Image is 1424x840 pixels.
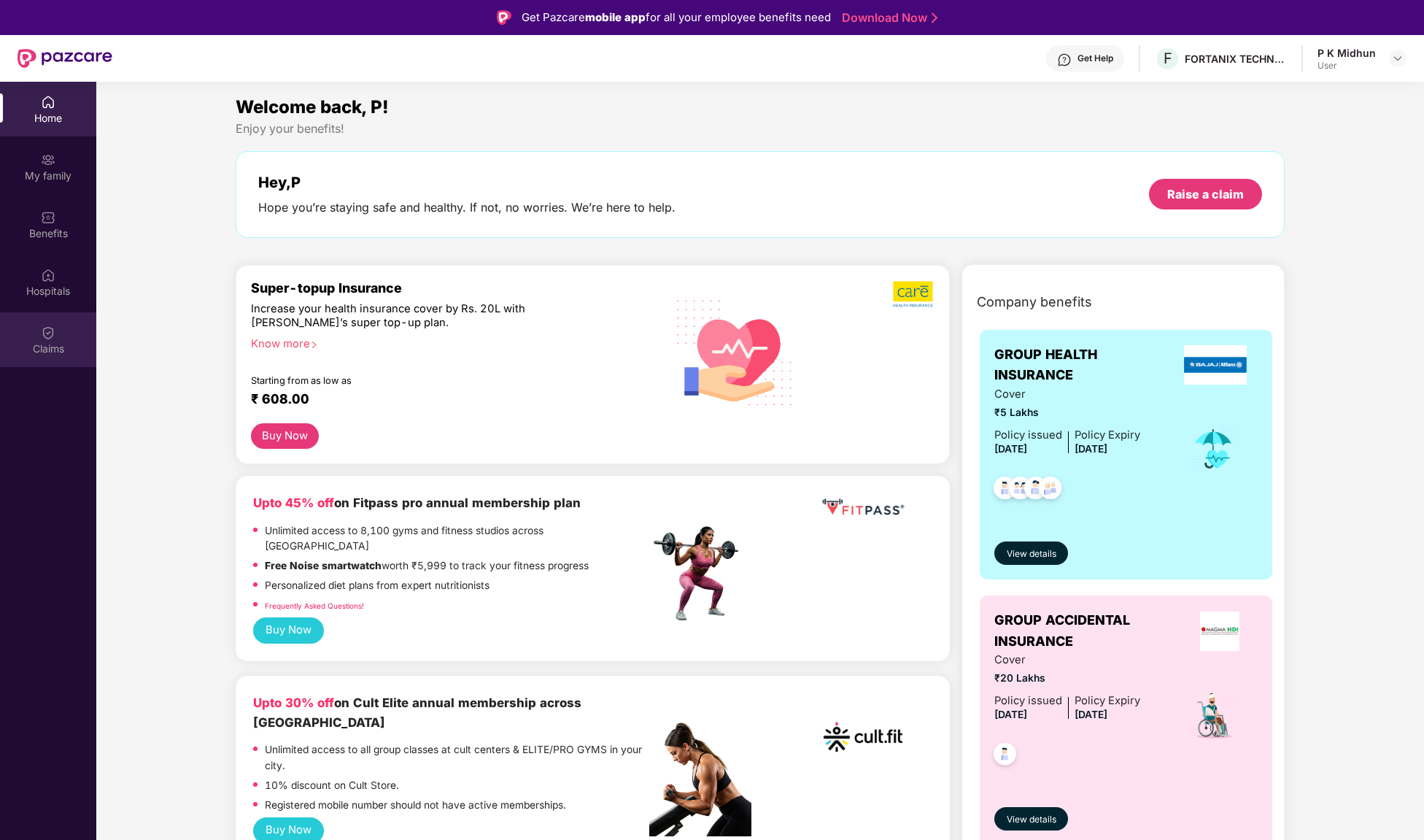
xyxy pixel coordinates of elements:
[251,391,635,409] div: ₹ 608.00
[251,375,587,385] div: Starting from as low as
[251,280,649,296] div: Super-topup Insurance
[994,344,1173,386] span: GROUP HEALTH INSURANCE
[1075,443,1107,455] span: [DATE]
[265,798,566,814] p: Registered mobile number should not have active memberships.
[994,542,1069,565] button: View details
[1190,425,1237,473] img: icon
[41,268,55,282] img: svg+xml;base64,PHN2ZyBpZD0iSG9zcGl0YWxzIiB4bWxucz0iaHR0cDovL3d3dy53My5vcmcvMjAwMC9zdmciIHdpZHRoPS...
[977,292,1092,312] span: Company benefits
[1188,690,1239,741] img: icon
[994,405,1140,421] span: ₹5 Lakhs
[18,49,112,68] img: New Pazcare Logo
[253,695,581,729] b: on Cult Elite annual membership across [GEOGRAPHIC_DATA]
[265,578,489,594] p: Personalized diet plans from expert nutritionists
[1075,709,1107,720] span: [DATE]
[1018,472,1053,508] img: svg+xml;base64,PHN2ZyB4bWxucz0iaHR0cDovL3d3dy53My5vcmcvMjAwMC9zdmciIHdpZHRoPSI0OC45NDMiIGhlaWdodD...
[994,427,1062,444] div: Policy issued
[1167,186,1244,202] div: Raise a claim
[994,443,1027,455] span: [DATE]
[1007,813,1056,827] span: View details
[236,96,389,117] span: Welcome back, P!
[987,739,1023,774] img: svg+xml;base64,PHN2ZyB4bWxucz0iaHR0cDovL3d3dy53My5vcmcvMjAwMC9zdmciIHdpZHRoPSI0OC45NDMiIGhlaWdodD...
[1317,46,1376,60] div: P K Midhun
[1164,50,1172,67] span: F
[1075,427,1140,444] div: Policy Expiry
[253,617,324,644] button: Buy Now
[265,560,382,571] strong: Free Noise smartwatch
[251,337,641,347] div: Know more
[994,693,1062,709] div: Policy issued
[251,423,319,449] button: Buy Now
[987,472,1023,508] img: svg+xml;base64,PHN2ZyB4bWxucz0iaHR0cDovL3d3dy53My5vcmcvMjAwMC9zdmciIHdpZHRoPSI0OC45NDMiIGhlaWdodD...
[893,280,934,308] img: b5dec4f62d2307b9de63beb79f102df3.png
[253,496,581,510] b: on Fitpass pro annual membership plan
[994,386,1140,403] span: Cover
[497,10,511,25] img: Logo
[819,693,907,781] img: cult.png
[585,10,646,24] strong: mobile app
[265,558,589,574] p: worth ₹5,999 to track your fitness progress
[994,652,1140,668] span: Cover
[1392,53,1404,64] img: svg+xml;base64,PHN2ZyBpZD0iRHJvcGRvd24tMzJ4MzIiIHhtbG5zPSJodHRwOi8vd3d3LnczLm9yZy8yMDAwL3N2ZyIgd2...
[1077,53,1113,64] div: Get Help
[258,200,676,215] div: Hope you’re staying safe and healthy. If not, no worries. We’re here to help.
[41,325,55,340] img: svg+xml;base64,PHN2ZyBpZD0iQ2xhaW0iIHhtbG5zPSJodHRwOi8vd3d3LnczLm9yZy8yMDAwL3N2ZyIgd2lkdGg9IjIwIi...
[1033,472,1069,508] img: svg+xml;base64,PHN2ZyB4bWxucz0iaHR0cDovL3d3dy53My5vcmcvMjAwMC9zdmciIHdpZHRoPSI0OC45NDMiIGhlaWdodD...
[842,10,933,26] a: Download Now
[1317,60,1376,72] div: User
[253,496,334,510] b: Upto 45% off
[1057,53,1072,67] img: svg+xml;base64,PHN2ZyBpZD0iSGVscC0zMngzMiIgeG1sbnM9Imh0dHA6Ly93d3cudzMub3JnLzIwMDAvc3ZnIiB3aWR0aD...
[1200,612,1239,651] img: insurerLogo
[253,695,334,710] b: Upto 30% off
[41,95,55,109] img: svg+xml;base64,PHN2ZyBpZD0iSG9tZSIgeG1sbnM9Imh0dHA6Ly93d3cudzMub3JnLzIwMDAvc3ZnIiB3aWR0aD0iMjAiIG...
[994,671,1140,687] span: ₹20 Lakhs
[1184,345,1247,385] img: insurerLogo
[265,778,399,794] p: 10% discount on Cult Store.
[265,742,649,774] p: Unlimited access to all group classes at cult centers & ELITE/PRO GYMS in your city.
[994,610,1182,652] span: GROUP ACCIDENTAL INSURANCE
[1185,52,1287,66] div: FORTANIX TECHNOLOGIES INDIA PRIVATE LIMITED
[265,523,649,555] p: Unlimited access to 8,100 gyms and fitness studios across [GEOGRAPHIC_DATA]
[932,10,937,26] img: Stroke
[41,210,55,225] img: svg+xml;base64,PHN2ZyBpZD0iQmVuZWZpdHMiIHhtbG5zPSJodHRwOi8vd3d3LnczLm9yZy8yMDAwL3N2ZyIgd2lkdGg9Ij...
[258,174,676,191] div: Hey, P
[1002,472,1038,508] img: svg+xml;base64,PHN2ZyB4bWxucz0iaHR0cDovL3d3dy53My5vcmcvMjAwMC9zdmciIHdpZHRoPSI0OC45MTUiIGhlaWdodD...
[251,302,587,331] div: Increase your health insurance cover by Rs. 20L with [PERSON_NAME]’s super top-up plan.
[819,493,907,520] img: fppp.png
[310,341,318,349] span: right
[1007,547,1056,561] span: View details
[522,9,831,26] div: Get Pazcare for all your employee benefits need
[41,153,55,167] img: svg+xml;base64,PHN2ZyB3aWR0aD0iMjAiIGhlaWdodD0iMjAiIHZpZXdCb3g9IjAgMCAyMCAyMCIgZmlsbD0ibm9uZSIgeG...
[1075,693,1140,709] div: Policy Expiry
[265,601,364,610] a: Frequently Asked Questions!
[649,523,751,625] img: fpp.png
[236,121,1285,136] div: Enjoy your benefits!
[994,807,1069,831] button: View details
[649,723,751,836] img: pc2.png
[994,709,1027,720] span: [DATE]
[665,281,805,423] img: svg+xml;base64,PHN2ZyB4bWxucz0iaHR0cDovL3d3dy53My5vcmcvMjAwMC9zdmciIHhtbG5zOnhsaW5rPSJodHRwOi8vd3...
